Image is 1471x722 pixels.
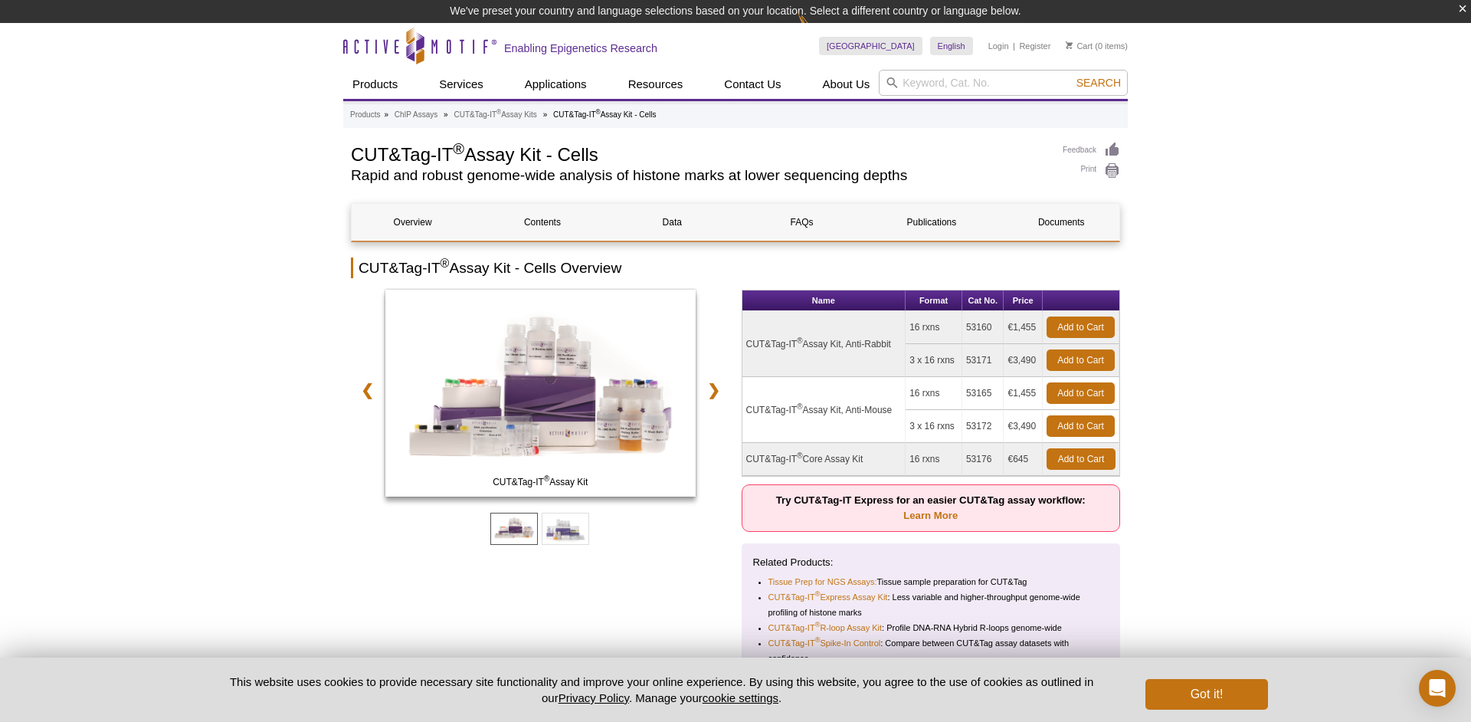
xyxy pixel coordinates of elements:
td: CUT&Tag-IT Assay Kit, Anti-Mouse [742,377,906,443]
sup: ® [544,474,549,483]
sup: ® [797,402,802,411]
a: Login [988,41,1009,51]
sup: ® [797,336,802,345]
sup: ® [815,637,821,645]
a: FAQs [741,204,863,241]
a: ❮ [351,372,384,408]
button: Search [1072,76,1125,90]
a: Cart [1066,41,1093,51]
a: Feedback [1063,142,1120,159]
sup: ® [496,108,501,116]
td: 53160 [962,311,1004,344]
a: Add to Cart [1047,415,1115,437]
a: Applications [516,70,596,99]
a: CUT&Tag-IT Assay Kit [385,290,696,501]
button: Got it! [1145,679,1268,710]
li: : Profile DNA-RNA Hybrid R-loops genome-wide [768,620,1096,635]
a: [GEOGRAPHIC_DATA] [819,37,922,55]
td: 3 x 16 rxns [906,410,962,443]
sup: ® [596,108,601,116]
a: Documents [1001,204,1122,241]
td: €645 [1004,443,1043,476]
img: Change Here [798,11,838,48]
td: 53171 [962,344,1004,377]
a: About Us [814,70,880,99]
li: | [1013,37,1015,55]
td: CUT&Tag-IT Assay Kit, Anti-Rabbit [742,311,906,377]
li: (0 items) [1066,37,1128,55]
td: 53165 [962,377,1004,410]
sup: ® [815,591,821,599]
a: Services [430,70,493,99]
th: Cat No. [962,290,1004,311]
td: €3,490 [1004,344,1043,377]
a: CUT&Tag-IT®Spike-In Control [768,635,881,651]
td: €1,455 [1004,377,1043,410]
a: CUT&Tag-IT®R-loop Assay Kit [768,620,883,635]
a: Tissue Prep for NGS Assays: [768,574,877,589]
h2: Rapid and robust genome-wide analysis of histone marks at lower sequencing depths [351,169,1047,182]
strong: Try CUT&Tag-IT Express for an easier CUT&Tag assay workflow: [776,494,1086,521]
th: Price [1004,290,1043,311]
a: Add to Cart [1047,382,1115,404]
a: Data [611,204,733,241]
a: ChIP Assays [395,108,438,122]
p: This website uses cookies to provide necessary site functionality and improve your online experie... [203,674,1120,706]
a: Privacy Policy [559,691,629,704]
li: » [444,110,448,119]
h1: CUT&Tag-IT Assay Kit - Cells [351,142,1047,165]
td: 3 x 16 rxns [906,344,962,377]
th: Format [906,290,962,311]
li: » [384,110,388,119]
img: CUT&Tag-IT Assay Kit [385,290,696,497]
li: : Compare between CUT&Tag assay datasets with confidence [768,635,1096,666]
li: CUT&Tag-IT Assay Kit - Cells [553,110,657,119]
li: Tissue sample preparation for CUT&Tag [768,574,1096,589]
sup: ® [815,622,821,629]
a: Overview [352,204,473,241]
span: Search [1076,77,1121,89]
sup: ® [453,140,464,157]
div: Open Intercom Messenger [1419,670,1456,707]
a: Resources [619,70,693,99]
td: €3,490 [1004,410,1043,443]
sup: ® [441,257,450,270]
td: 53176 [962,443,1004,476]
td: 16 rxns [906,377,962,410]
a: English [930,37,973,55]
sup: ® [797,451,802,460]
td: 53172 [962,410,1004,443]
input: Keyword, Cat. No. [879,70,1128,96]
li: » [543,110,548,119]
a: Products [343,70,407,99]
a: ❯ [697,372,730,408]
button: cookie settings [703,691,778,704]
td: 16 rxns [906,443,962,476]
a: Add to Cart [1047,317,1115,338]
td: CUT&Tag-IT Core Assay Kit [742,443,906,476]
h2: Enabling Epigenetics Research [504,41,657,55]
li: : Less variable and higher-throughput genome-wide profiling of histone marks [768,589,1096,620]
a: Publications [870,204,992,241]
a: Contents [481,204,603,241]
p: Related Products: [753,555,1109,570]
h2: CUT&Tag-IT Assay Kit - Cells Overview [351,258,1120,278]
a: CUT&Tag-IT®Express Assay Kit [768,589,888,605]
a: Add to Cart [1047,448,1116,470]
a: Products [350,108,380,122]
a: Contact Us [715,70,790,99]
a: Print [1063,162,1120,179]
img: Your Cart [1066,41,1073,49]
a: Learn More [903,510,958,521]
a: Add to Cart [1047,350,1115,371]
th: Name [742,290,906,311]
span: CUT&Tag-IT Assay Kit [388,474,692,490]
td: €1,455 [1004,311,1043,344]
td: 16 rxns [906,311,962,344]
a: CUT&Tag-IT®Assay Kits [454,108,536,122]
a: Register [1019,41,1050,51]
